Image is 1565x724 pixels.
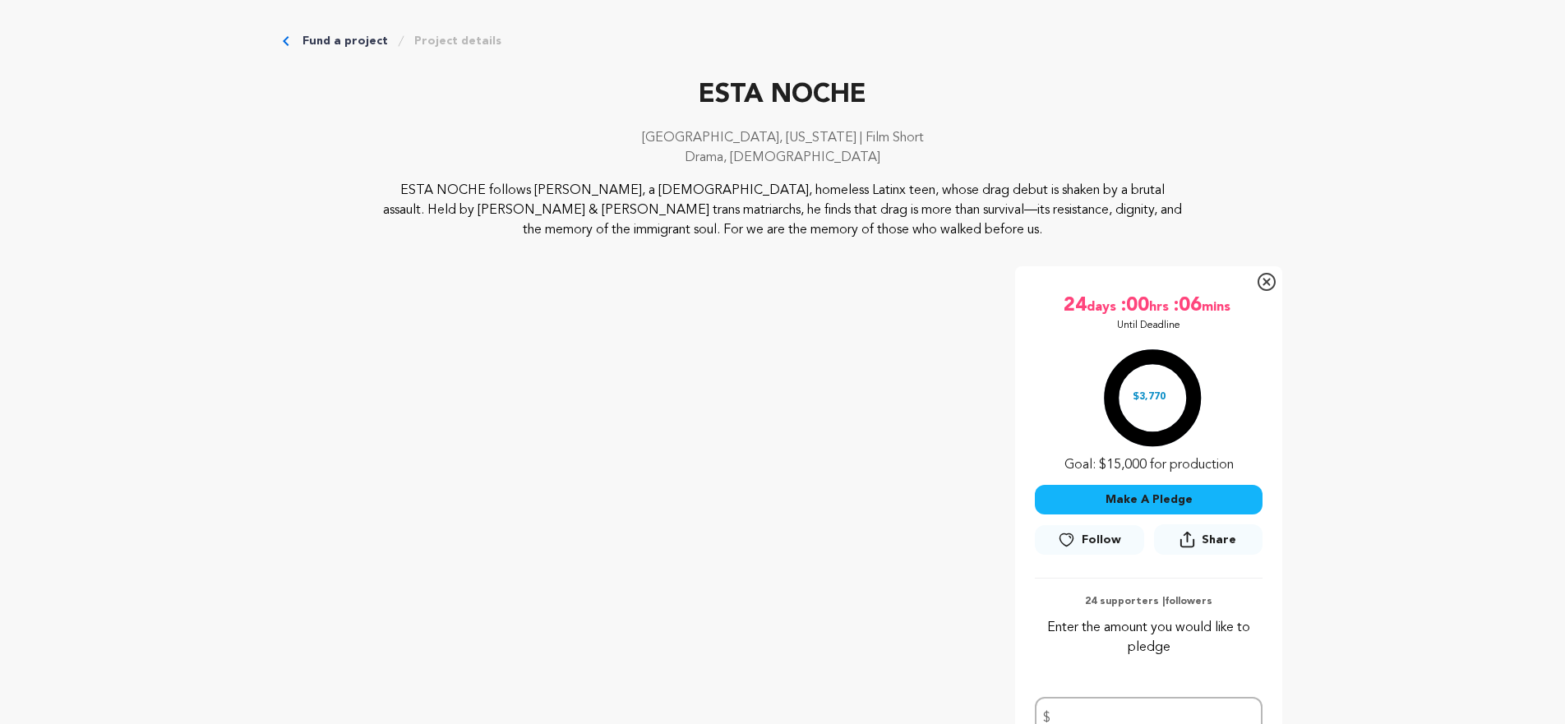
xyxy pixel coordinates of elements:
span: 24 [1064,293,1087,319]
span: hrs [1149,293,1172,319]
span: mins [1202,293,1234,319]
p: Drama, [DEMOGRAPHIC_DATA] [283,148,1282,168]
span: Follow [1082,532,1121,548]
p: Enter the amount you would like to pledge [1035,618,1263,657]
div: Breadcrumb [283,33,1282,49]
span: :06 [1172,293,1202,319]
a: Fund a project [302,33,388,49]
p: ESTA NOCHE [283,76,1282,115]
span: Share [1202,532,1236,548]
a: Follow [1035,525,1143,555]
span: days [1087,293,1120,319]
button: Share [1154,524,1263,555]
p: Until Deadline [1117,319,1180,332]
p: ESTA NOCHE follows [PERSON_NAME], a [DEMOGRAPHIC_DATA], homeless Latinx teen, whose drag debut is... [383,181,1183,240]
p: 24 supporters | followers [1035,595,1263,608]
a: Project details [414,33,501,49]
span: Share [1154,524,1263,561]
span: :00 [1120,293,1149,319]
p: [GEOGRAPHIC_DATA], [US_STATE] | Film Short [283,128,1282,148]
button: Make A Pledge [1035,485,1263,514]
